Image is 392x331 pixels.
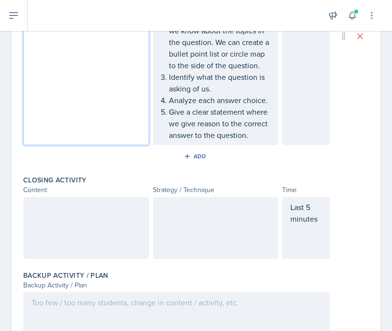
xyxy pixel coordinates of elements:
[23,175,87,185] label: Closing Activity
[169,94,271,106] p: Analyze each answer choice.
[153,185,279,195] div: Strategy / Technique
[282,185,330,195] div: Time
[23,271,108,280] label: Backup Activity / Plan
[169,106,271,141] p: Give a clear statement where we give reason to the correct answer to the question.
[290,201,322,225] p: Last 5 minutes
[23,280,330,290] div: Backup Activity / Plan
[23,185,149,195] div: Content
[186,152,207,160] div: Add
[169,71,271,94] p: Identify what the question is asking of us.
[169,13,271,71] p: Analyze and establish what we know about the topics in the question. We can create a bullet point...
[181,149,212,164] button: Add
